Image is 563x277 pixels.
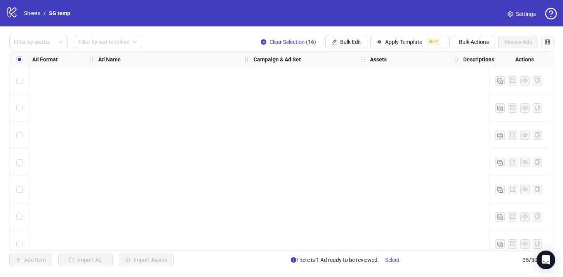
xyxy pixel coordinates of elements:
button: Select [379,254,406,266]
button: Duplicate [495,239,505,249]
button: Duplicate [495,131,505,140]
span: holder [360,57,366,62]
span: BETA [427,39,440,45]
strong: Ad Name [98,55,121,64]
span: Select [385,257,400,263]
strong: Assets [370,55,387,64]
div: Resize Ad Format column [93,52,95,67]
a: Settings [501,8,542,20]
div: Select row 3 [10,122,29,149]
span: There is 1 Ad ready to be reviewed. [291,254,406,266]
div: Select row 6 [10,203,29,230]
div: Select row 2 [10,94,29,122]
span: eye [522,186,528,192]
span: export [510,186,515,192]
button: Import Assets [119,254,174,266]
span: eye [522,132,528,138]
span: Bulk Edit [340,39,361,45]
span: Clear Selection (16) [269,39,316,45]
span: info-circle [291,257,296,263]
div: Select row 4 [10,149,29,176]
button: Configure table settings [541,36,554,48]
li: / [43,9,46,17]
div: Open Intercom Messenger [537,251,555,269]
strong: Actions [515,55,534,64]
a: Sheets [23,9,42,17]
div: Select row 1 [10,67,29,94]
span: export [510,78,515,83]
button: Duplicate [495,212,505,221]
div: Resize Ad Name column [248,52,250,67]
span: export [510,241,515,246]
span: holder [244,57,249,62]
span: holder [459,57,464,62]
button: Bulk Edit [325,36,367,48]
div: Select row 7 [10,230,29,258]
span: Apply Template [385,39,422,45]
div: Select row 5 [10,176,29,203]
strong: Ad Format [32,55,58,64]
span: eye [522,214,528,219]
span: 35 / 300 items [523,256,554,264]
strong: Campaign & Ad Set [254,55,301,64]
span: control [545,39,550,45]
button: Duplicate [495,185,505,194]
button: Review Ads [498,36,538,48]
button: Duplicate [495,158,505,167]
span: export [510,159,515,165]
button: Apply TemplateBETA [370,36,450,48]
button: Duplicate [495,76,505,85]
strong: Descriptions [463,55,494,64]
span: export [510,105,515,110]
div: Select all rows [10,52,29,67]
span: eye [522,105,528,110]
span: holder [366,57,371,62]
button: Duplicate [495,103,505,113]
span: close-circle [261,39,266,45]
button: Bulk Actions [453,36,495,48]
span: question-circle [545,8,557,19]
span: edit [332,39,337,45]
span: setting [507,11,513,17]
button: Clear Selection (16) [255,36,322,48]
a: SG temp [47,9,72,17]
button: Add Item [9,254,52,266]
span: holder [454,57,459,62]
span: eye [522,159,528,165]
span: Bulk Actions [459,39,489,45]
span: eye [522,78,528,83]
span: export [510,132,515,138]
span: holder [94,57,99,62]
div: Resize Campaign & Ad Set column [365,52,367,67]
span: holder [89,57,94,62]
span: Settings [516,10,536,18]
span: eye [522,241,528,246]
button: Import Ad [58,254,113,266]
div: Resize Assets column [458,52,460,67]
span: export [510,214,515,219]
span: holder [249,57,255,62]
